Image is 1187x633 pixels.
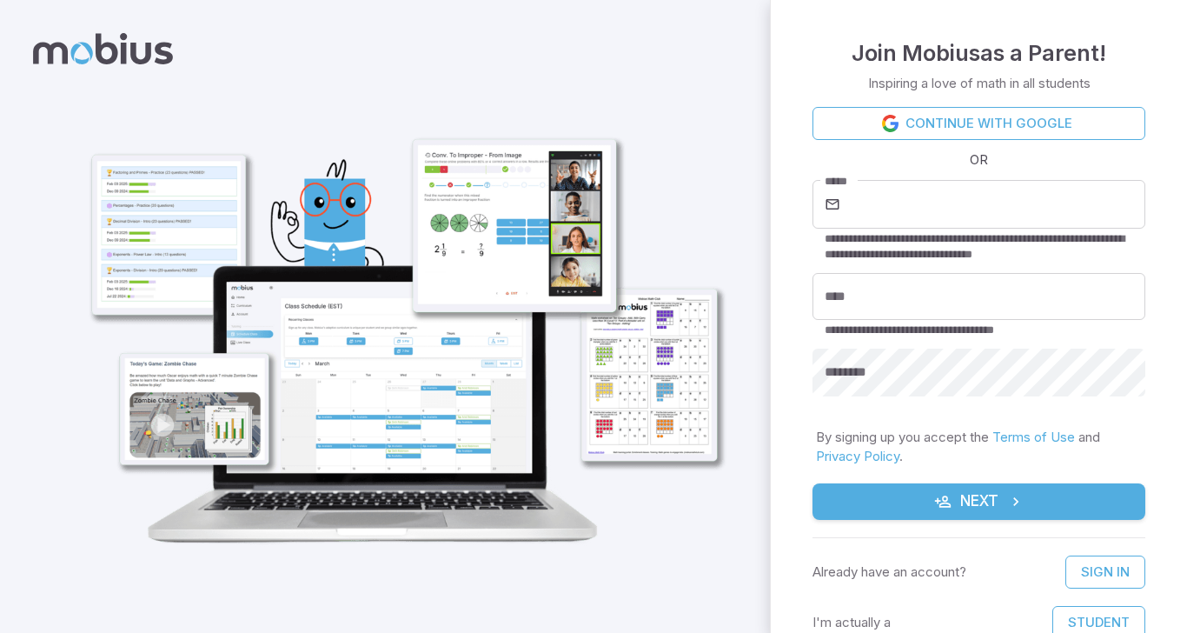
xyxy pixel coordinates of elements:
p: By signing up you accept the and . [816,428,1142,466]
p: Inspiring a love of math in all students [868,74,1091,93]
a: Sign In [1065,556,1145,589]
p: Already have an account? [812,563,966,582]
a: Privacy Policy [816,448,899,464]
span: OR [965,150,992,170]
a: Terms of Use [992,429,1075,445]
img: parent_1-illustration [57,63,739,564]
button: Next [812,483,1145,520]
p: I'm actually a [812,613,891,632]
h4: Join Mobius as a Parent ! [852,36,1106,70]
a: Continue with Google [812,107,1145,140]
